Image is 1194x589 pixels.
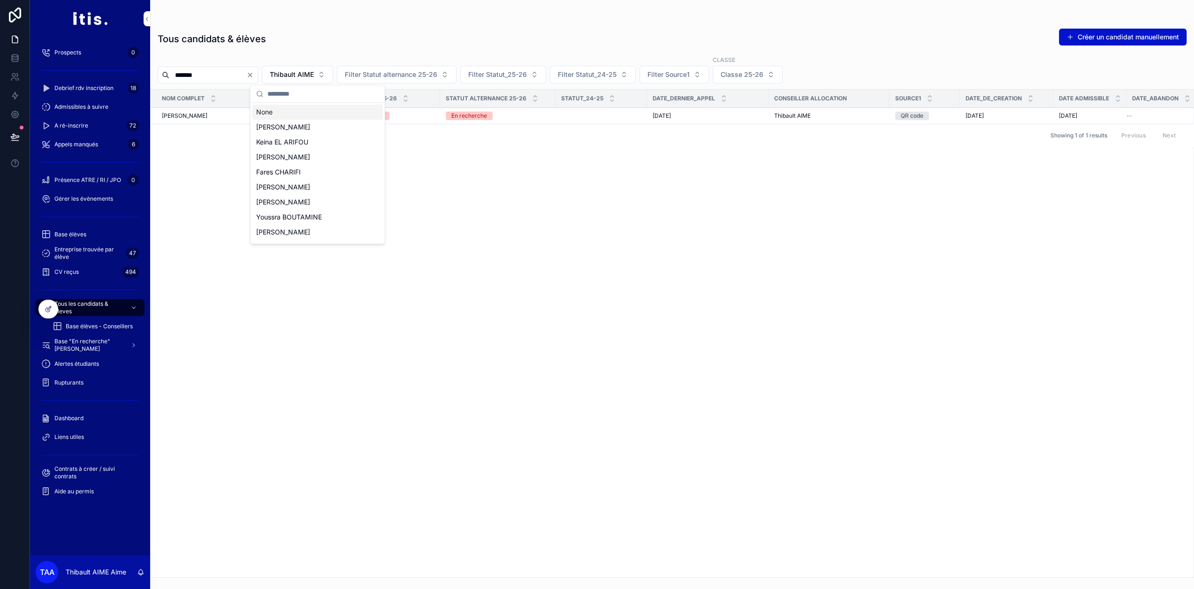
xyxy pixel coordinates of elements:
[774,112,811,120] span: Thibault AIME
[122,266,139,278] div: 494
[162,112,245,120] a: [PERSON_NAME]
[36,410,144,427] a: Dashboard
[66,323,133,330] span: Base élèves - Conseillers
[36,190,144,207] a: Gérer les évènements
[72,11,107,26] img: App logo
[1059,112,1121,120] a: [DATE]
[128,83,139,94] div: 18
[774,95,847,102] span: Conseiller allocation
[54,103,108,111] span: Admissibles à suivre
[54,246,122,261] span: Entreprise trouvée par élève
[162,112,207,120] span: [PERSON_NAME]
[647,70,690,79] span: Filter Source1
[40,566,54,578] span: TAA
[1059,112,1077,120] span: [DATE]
[128,174,139,186] div: 0
[36,429,144,446] a: Liens utiles
[256,167,301,177] span: Fares CHARIFI
[561,95,603,102] span: Statut_24-25
[256,227,310,237] span: [PERSON_NAME]
[1126,112,1132,120] span: --
[54,433,84,441] span: Liens utiles
[36,483,144,500] a: Aide au permis
[966,112,1048,120] a: [DATE]
[158,32,266,45] h1: Tous candidats & élèves
[36,226,144,243] a: Base élèves
[966,95,1022,102] span: Date_de_creation
[126,248,139,259] div: 47
[36,299,144,316] a: Tous les candidats & eleves
[36,44,144,61] a: Prospects0
[262,66,333,83] button: Select Button
[54,84,114,92] span: Debrief rdv inscription
[256,152,310,162] span: [PERSON_NAME]
[252,105,383,120] div: None
[54,176,121,184] span: Présence ATRE / RI / JPO
[966,112,984,120] span: [DATE]
[1059,95,1109,102] span: Date Admissible
[54,268,79,276] span: CV reçus
[639,66,709,83] button: Select Button
[774,112,884,120] a: Thibault AIME
[256,197,310,207] span: [PERSON_NAME]
[36,80,144,97] a: Debrief rdv inscription18
[127,120,139,131] div: 72
[54,360,99,368] span: Alertes étudiants
[446,112,550,120] a: En recherche
[54,338,123,353] span: Base "En recherche" [PERSON_NAME]
[54,300,123,315] span: Tous les candidats & eleves
[54,379,84,386] span: Rupturants
[36,172,144,189] a: Présence ATRE / RI / JPO0
[345,70,437,79] span: Filter Statut alternance 25-26
[36,464,144,481] a: Contrats à créer / suivi contrats
[36,337,144,354] a: Base "En recherche" [PERSON_NAME]
[355,112,434,120] a: Abandon
[54,488,94,495] span: Aide au permis
[54,141,98,148] span: Appels manqués
[895,112,954,120] a: QR code
[36,136,144,153] a: Appels manqués6
[128,47,139,58] div: 0
[54,49,81,56] span: Prospects
[54,122,88,129] span: A ré-inscrire
[128,139,139,150] div: 6
[895,95,921,102] span: Source1
[47,318,144,335] a: Base élèves - Conseillers
[54,415,84,422] span: Dashboard
[1126,112,1186,120] a: --
[256,212,322,222] span: Youssra BOUTAMINE
[1050,132,1107,139] span: Showing 1 of 1 results
[30,38,150,512] div: scrollable content
[270,70,314,79] span: Thibault AIME
[36,98,144,115] a: Admissibles à suivre
[451,112,487,120] div: En recherche
[460,66,546,83] button: Select Button
[251,103,385,243] div: Suggestions
[901,112,923,120] div: QR code
[653,112,763,120] a: [DATE]
[256,122,310,132] span: [PERSON_NAME]
[721,70,763,79] span: Classe 25-26
[713,66,783,83] button: Select Button
[36,117,144,134] a: A ré-inscrire72
[54,231,86,238] span: Base élèves
[256,242,310,252] span: [PERSON_NAME]
[66,567,126,577] p: Thibault AIME Aime
[653,112,671,120] span: [DATE]
[337,66,456,83] button: Select Button
[36,374,144,391] a: Rupturants
[550,66,636,83] button: Select Button
[446,95,526,102] span: Statut alternance 25-26
[558,70,616,79] span: Filter Statut_24-25
[54,195,113,203] span: Gérer les évènements
[36,245,144,262] a: Entreprise trouvée par élève47
[653,95,715,102] span: Date_dernier_appel
[162,95,205,102] span: Nom complet
[36,264,144,280] a: CV reçus494
[256,182,310,192] span: [PERSON_NAME]
[246,71,258,79] button: Clear
[1059,29,1186,45] button: Créer un candidat manuellement
[36,355,144,372] a: Alertes étudiants
[54,465,135,480] span: Contrats à créer / suivi contrats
